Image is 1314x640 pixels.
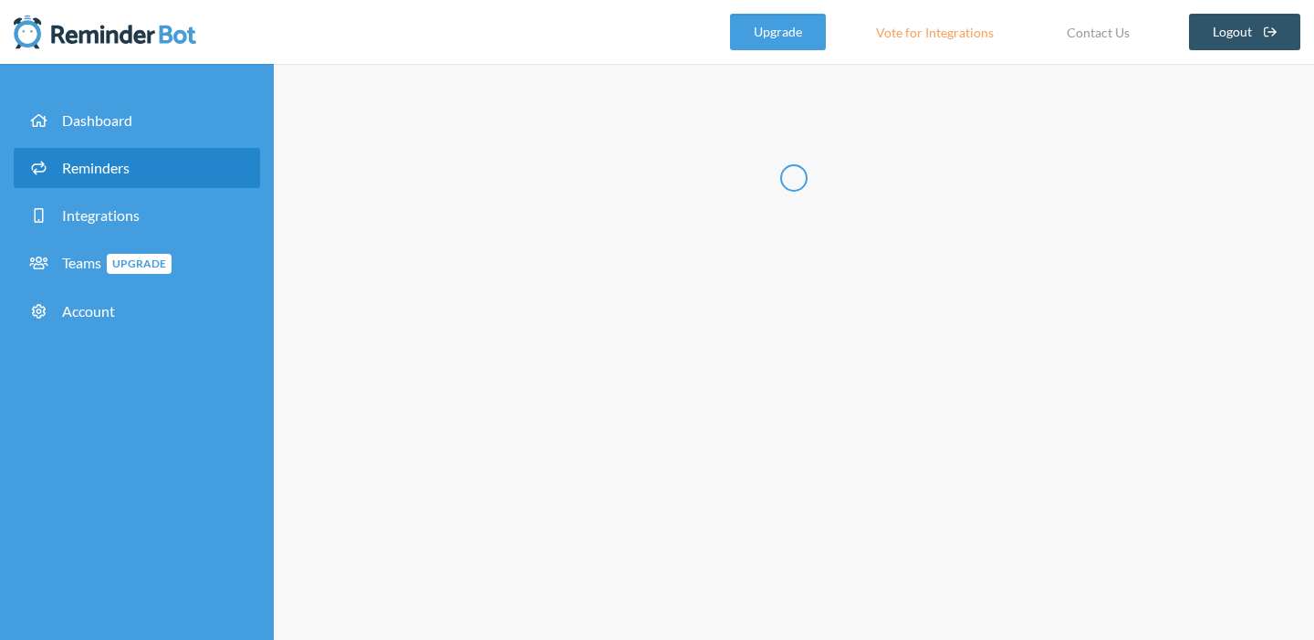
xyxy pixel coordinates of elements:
a: Integrations [14,195,260,236]
a: Reminders [14,148,260,188]
span: Account [62,302,115,320]
span: Reminders [62,159,130,176]
a: Contact Us [1044,14,1152,50]
span: Teams [62,254,172,271]
a: Upgrade [730,14,826,50]
a: Account [14,291,260,331]
span: Dashboard [62,111,132,129]
a: TeamsUpgrade [14,243,260,284]
a: Vote for Integrations [853,14,1017,50]
a: Logout [1189,14,1301,50]
span: Integrations [62,206,140,224]
a: Dashboard [14,100,260,141]
span: Upgrade [107,254,172,274]
img: Reminder Bot [14,14,196,50]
